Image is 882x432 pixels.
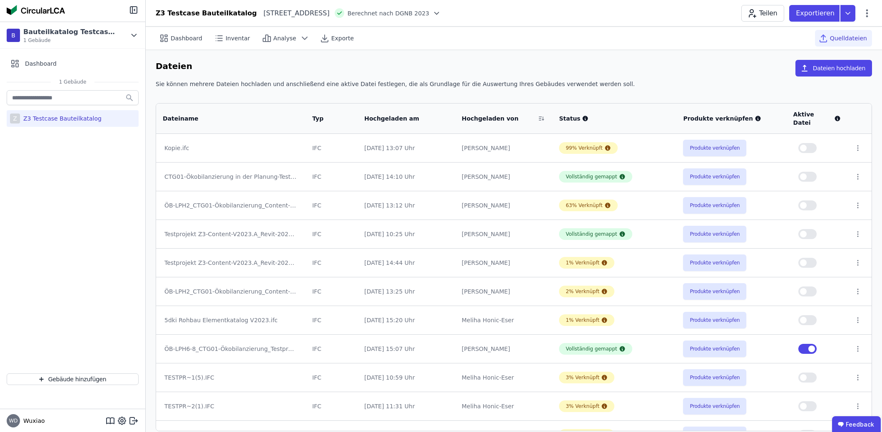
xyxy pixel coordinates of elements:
[566,259,599,266] div: 1% Verknüpft
[793,110,841,127] div: Aktive Datei
[164,287,297,296] div: ÖB-LPH2_CTG01-Ökobilanzierung_Content-Def. Entwurfsv.ifc
[226,34,250,42] span: Inventar
[795,60,872,77] button: Dateien hochladen
[566,403,599,410] div: 3% Verknüpft
[566,288,599,295] div: 2% Verknüpft
[364,402,448,410] div: [DATE] 11:31 Uhr
[683,369,746,386] button: Produkte verknüpfen
[312,373,351,382] div: IFC
[830,34,867,42] span: Quelldateien
[364,144,448,152] div: [DATE] 13:07 Uhr
[312,230,351,238] div: IFC
[566,317,599,323] div: 1% Verknüpft
[566,374,599,381] div: 3% Verknüpft
[348,9,430,17] span: Berechnet nach DGNB 2023
[156,60,192,73] h6: Dateien
[257,8,330,18] div: [STREET_ADDRESS]
[566,346,617,352] div: Vollständig gemappt
[164,345,297,353] div: ÖB-LPH6-8_CTG01-Ökobilanzierung_Testprojekt Z3_mit produktspz. Ergän_(LPH6-8)-Content-V2023(2).ifc
[23,27,119,37] div: Bauteilkatalog Testcase Z3
[312,402,351,410] div: IFC
[566,145,603,151] div: 99% Verknüpft
[164,230,297,238] div: Testprojekt Z3-Content-V2023.A_Revit-2025_Rohbau_2x3CV.ifc
[164,259,297,267] div: Testprojekt Z3-Content-V2023.A_Revit-2025_4RV.ifc
[566,173,617,180] div: Vollständig gemappt
[462,144,546,152] div: [PERSON_NAME]
[312,114,341,123] div: Typ
[364,259,448,267] div: [DATE] 14:44 Uhr
[559,114,670,123] div: Status
[164,373,297,382] div: TESTPR~1(5).IFC
[164,201,297,210] div: ÖB-LPH2_CTG01-Ökobilanzierung_Content-Def. Entwurfsv(1).ifc
[364,173,448,181] div: [DATE] 14:10 Uhr
[462,230,546,238] div: [PERSON_NAME]
[683,341,746,357] button: Produkte verknüpfen
[25,59,57,68] span: Dashboard
[164,316,297,324] div: 5dki Rohbau Elementkatalog V2023.ifc
[164,402,297,410] div: TESTPR~2(1).IFC
[683,168,746,185] button: Produkte verknüpfen
[462,259,546,267] div: [PERSON_NAME]
[364,316,448,324] div: [DATE] 15:20 Uhr
[312,201,351,210] div: IFC
[364,373,448,382] div: [DATE] 10:59 Uhr
[364,345,448,353] div: [DATE] 15:07 Uhr
[7,373,139,385] button: Gebäude hinzufügen
[741,5,784,22] button: Teilen
[566,231,617,237] div: Vollständig gemappt
[164,144,297,152] div: Kopie.ifc
[683,283,746,300] button: Produkte verknüpfen
[171,34,202,42] span: Dashboard
[364,201,448,210] div: [DATE] 13:12 Uhr
[462,373,546,382] div: Meliha Honic-Eser
[23,37,119,44] span: 1 Gebäude
[312,287,351,296] div: IFC
[164,173,297,181] div: CTG01-Ökobilanzierung in der Planung-Testprojekt Z3-V2023(2).ifc
[312,144,351,152] div: IFC
[20,417,45,425] span: Wuxiao
[312,316,351,324] div: IFC
[683,114,780,123] div: Produkte verknüpfen
[683,197,746,214] button: Produkte verknüpfen
[462,287,546,296] div: [PERSON_NAME]
[364,287,448,296] div: [DATE] 13:25 Uhr
[163,114,288,123] div: Dateiname
[312,173,351,181] div: IFC
[683,254,746,271] button: Produkte verknüpfen
[462,345,546,353] div: [PERSON_NAME]
[10,114,20,123] div: Z
[796,8,836,18] p: Exportieren
[566,202,603,209] div: 63% Verknüpft
[683,140,746,156] button: Produkte verknüpfen
[364,230,448,238] div: [DATE] 10:25 Uhr
[462,316,546,324] div: Meliha Honic-Eser
[7,5,65,15] img: Concular
[156,80,872,95] div: Sie können mehrere Dateien hochladen und anschließend eine aktive Datei festlegen, die als Grundl...
[462,173,546,181] div: [PERSON_NAME]
[462,114,535,123] div: Hochgeladen von
[9,418,17,423] span: WD
[312,259,351,267] div: IFC
[20,114,102,123] div: Z3 Testcase Bauteilkatalog
[51,79,95,85] span: 1 Gebäude
[364,114,438,123] div: Hochgeladen am
[683,226,746,242] button: Produkte verknüpfen
[462,402,546,410] div: Meliha Honic-Eser
[683,398,746,415] button: Produkte verknüpfen
[7,29,20,42] div: B
[273,34,296,42] span: Analyse
[331,34,354,42] span: Exporte
[462,201,546,210] div: [PERSON_NAME]
[312,345,351,353] div: IFC
[683,312,746,328] button: Produkte verknüpfen
[156,8,257,18] div: Z3 Testcase Bauteilkatalog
